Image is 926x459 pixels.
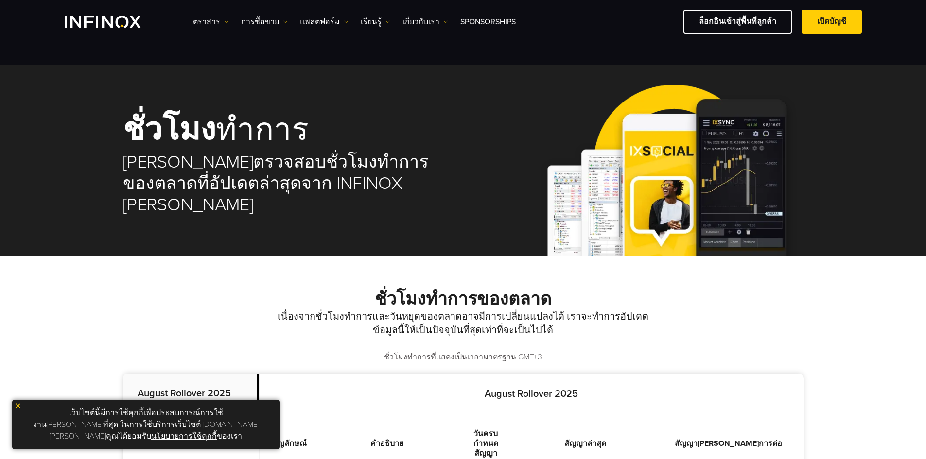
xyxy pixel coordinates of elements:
strong: ชั่วโมงทำการของตลาด [375,289,551,309]
strong: August Rollover 2025 [485,388,578,400]
strong: ชั่วโมง [123,111,216,149]
h1: ทำการ [123,114,450,147]
a: การซื้อขาย [241,16,288,28]
p: เนื่องจากชั่วโมงทำการและวันหยุดของตลาดอาจมีการเปลี่ยนแปลงได้ เราจะทำการอัปเดตข้อมูลนี้ให้เป็นปัจจ... [271,310,655,337]
a: เรียนรู้ [361,16,390,28]
h2: [PERSON_NAME]ตรวจสอบชั่วโมงทำการของตลาดที่อัปเดตล่าสุดจาก INFINOX [PERSON_NAME] [123,152,450,216]
a: เกี่ยวกับเรา [402,16,448,28]
a: INFINOX Logo [65,16,164,28]
a: Sponsorships [460,16,516,28]
a: ล็อกอินเข้าสู่พื้นที่ลูกค้า [683,10,792,34]
a: ตราสาร [193,16,229,28]
img: yellow close icon [15,402,21,409]
p: ชั่วโมงทำการที่แสดงเป็นเวลามาตรฐาน GMT+3 [123,352,804,363]
a: เปิดบัญชี [802,10,862,34]
p: เว็บไซต์นี้มีการใช้คุกกี้เพื่อประสบการณ์การใช้งาน[PERSON_NAME]ที่สุด ในการใช้บริการเว็บไซต์ [DOMA... [17,405,275,444]
a: แพลตฟอร์ม [300,16,349,28]
strong: August Rollover 2025 [138,388,231,399]
a: นโยบายการใช้คุกกี้ [151,431,217,441]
